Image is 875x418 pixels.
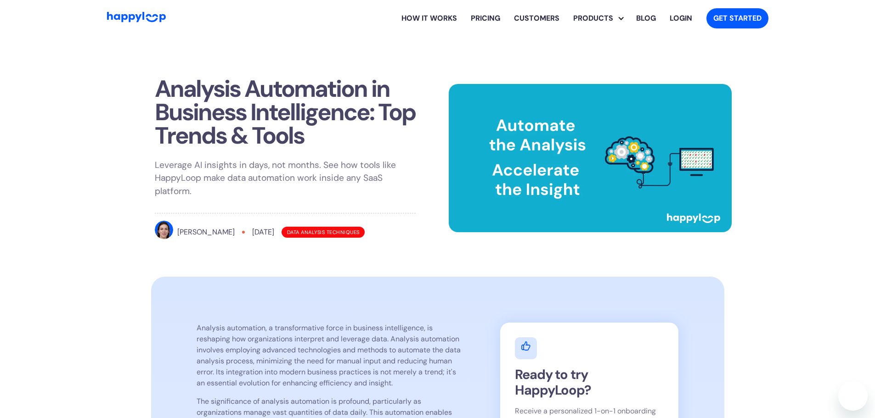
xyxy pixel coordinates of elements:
a: Log in to your HappyLoop account [663,4,699,33]
a: Visit the HappyLoop blog for insights [629,4,663,33]
a: Learn how HappyLoop works [507,4,566,33]
a: Learn how HappyLoop works [395,4,464,33]
a: Go to Home Page [107,12,166,25]
iframe: Button to launch messaging window [838,381,868,411]
img: HappyLoop Logo [107,12,166,22]
a: Get started with HappyLoop [706,8,768,28]
h2: Ready to try HappyLoop? [515,367,663,398]
p: Leverage AI insights in days, not months. See how tools like HappyLoop make data automation work ... [155,159,416,198]
h1: Analysis Automation in Business Intelligence: Top Trends & Tools [155,77,416,148]
div: [PERSON_NAME] [177,227,235,238]
div: Explore HappyLoop use cases [566,4,629,33]
p: Analysis automation, a transformative force in business intelligence, is reshaping how organizati... [197,323,463,389]
div: PRODUCTS [566,13,620,24]
div: [DATE] [252,227,274,238]
a: View HappyLoop pricing plans [464,4,507,33]
div: PRODUCTS [573,4,629,33]
div: Data Analysis Techniques [282,227,364,237]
